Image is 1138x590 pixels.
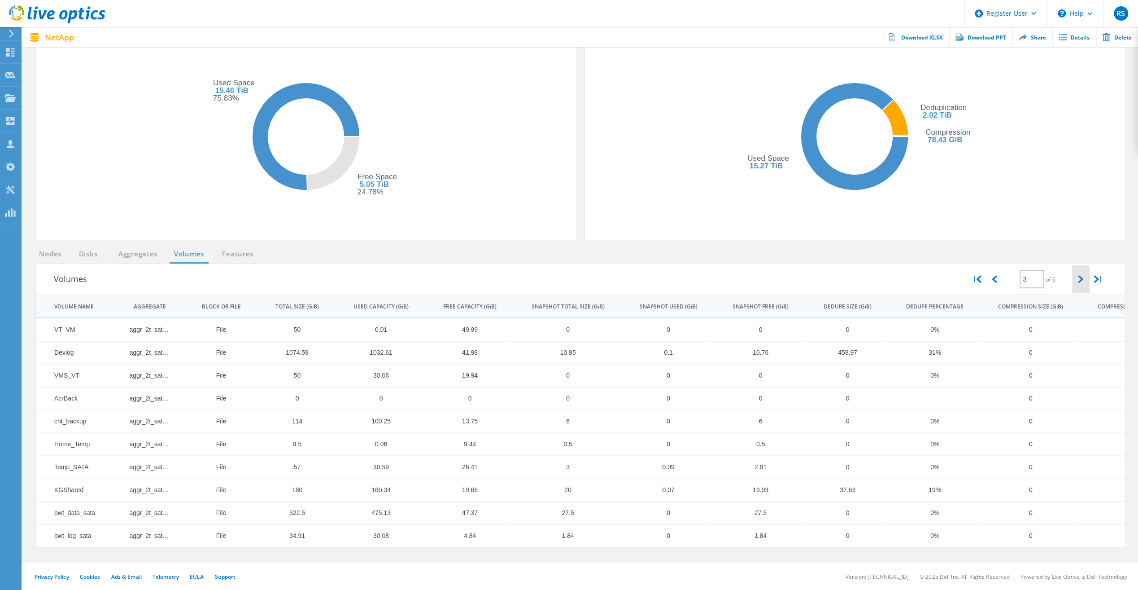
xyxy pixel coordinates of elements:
[253,479,331,502] td: Column TOTAL SIZE (GiB), Value 180
[710,295,802,317] td: SNAPSHOT FREE (GiB) Column
[617,456,710,479] td: Column SNAPSHOT USED (GiB), Value 0.09
[331,295,421,317] td: USED CAPACITY (GiB) Column
[884,341,976,364] td: Column DEDUPE PERCENTAGE, Value 31%
[36,479,111,502] td: Column VOLUME NAME, Value KGShared
[421,433,509,456] td: Column FREE CAPACITY (GiB), Value 9.44
[331,433,421,456] td: Column USED CAPACITY (GiB), Value 0.06
[36,341,111,364] td: Column VOLUME NAME, Value Devlog
[802,295,884,317] td: DEDUPE SIZE (GiB) Column
[976,433,1076,456] td: Column COMPRESSION SIZE (GiB), Value 0
[710,456,802,479] td: Column SNAPSHOT FREE (GiB), Value 2.91
[253,341,331,364] td: Column TOTAL SIZE (GiB), Value 1074.59
[215,86,248,95] tspan: 15.46 TiB
[36,387,111,410] td: Column VOLUME NAME, Value AcrBack
[509,387,617,410] td: Column SNAPSHOT TOTAL SIZE (GiB), Value 0
[884,433,976,456] td: Column DEDUPE PERCENTAGE, Value 0%
[331,502,421,524] td: Column USED CAPACITY (GiB), Value 475.13
[884,318,976,341] td: Column DEDUPE PERCENTAGE, Value 0%
[509,456,617,479] td: Column SNAPSHOT TOTAL SIZE (GiB), Value 3
[253,502,331,524] td: Column TOTAL SIZE (GiB), Value 522.5
[111,364,179,387] td: Column AGGREGATE, Value aggr_2t_sata_0
[617,318,710,341] td: Column SNAPSHOT USED (GiB), Value 0
[253,433,331,456] td: Column TOTAL SIZE (GiB), Value 9.5
[80,573,100,581] a: Cookies
[617,433,710,456] td: Column SNAPSHOT USED (GiB), Value 0
[253,456,331,479] td: Column TOTAL SIZE (GiB), Value 57
[710,364,802,387] td: Column SNAPSHOT FREE (GiB), Value 0
[884,387,976,410] td: Column DEDUPE PERCENTAGE, Value
[998,303,1063,310] div: COMPRESSION SIZE (GiB)
[1020,573,1127,581] li: Powered by Live Optics, a Dell Technology
[35,573,69,581] a: Privacy Policy
[802,479,884,502] td: Column DEDUPE SIZE (GiB), Value 37.63
[710,410,802,433] td: Column SNAPSHOT FREE (GiB), Value 6
[45,33,74,41] span: NetApp
[331,364,421,387] td: Column USED CAPACITY (GiB), Value 30.06
[202,303,241,310] div: BLOCK OR FILE
[976,364,1076,387] td: Column COMPRESSION SIZE (GiB), Value 0
[509,364,617,387] td: Column SNAPSHOT TOTAL SIZE (GiB), Value 0
[421,341,509,364] td: Column FREE CAPACITY (GiB), Value 41.98
[134,303,166,310] div: AGGREGATE
[36,410,111,433] td: Column VOLUME NAME, Value cnt_backup
[802,410,884,433] td: Column DEDUPE SIZE (GiB), Value 0
[928,136,963,144] tspan: 78.43 GiB
[36,364,111,387] td: Column VOLUME NAME, Value VMS_VT
[358,188,384,196] tspan: 24.78%
[36,456,111,479] td: Column VOLUME NAME, Value Temp_SATA
[421,318,509,341] td: Column FREE CAPACITY (GiB), Value 49.99
[179,364,253,387] td: Column BLOCK OR FILE, Value File
[253,295,331,317] td: TOTAL SIZE (GiB) Column
[111,341,179,364] td: Column AGGREGATE, Value aggr_2t_sata_0
[253,318,331,341] td: Column TOTAL SIZE (GiB), Value 50
[747,154,789,163] tspan: Used Space
[617,502,710,524] td: Column SNAPSHOT USED (GiB), Value 0
[111,318,179,341] td: Column AGGREGATE, Value aggr_2t_sata_0
[214,573,235,581] a: Support
[750,162,783,170] tspan: 15.27 TiB
[710,341,802,364] td: Column SNAPSHOT FREE (GiB), Value 10.76
[802,341,884,364] td: Column DEDUPE SIZE (GiB), Value 458.97
[617,410,710,433] td: Column SNAPSHOT USED (GiB), Value 0
[358,172,397,181] tspan: Free Space
[617,364,710,387] td: Column SNAPSHOT USED (GiB), Value 0
[884,456,976,479] td: Column DEDUPE PERCENTAGE, Value 0%
[331,479,421,502] td: Column USED CAPACITY (GiB), Value 160.34
[1116,10,1125,17] span: RS
[421,502,509,524] td: Column FREE CAPACITY (GiB), Value 47.37
[170,249,209,260] a: Volumes
[179,502,253,524] td: Column BLOCK OR FILE, Value File
[976,341,1076,364] td: Column COMPRESSION SIZE (GiB), Value 0
[884,364,976,387] td: Column DEDUPE PERCENTAGE, Value 0%
[179,318,253,341] td: Column BLOCK OR FILE, Value File
[710,524,802,547] td: Column SNAPSHOT FREE (GiB), Value 1.84
[36,433,111,456] td: Column VOLUME NAME, Value Home_Temp
[179,410,253,433] td: Column BLOCK OR FILE, Value File
[331,524,421,547] td: Column USED CAPACITY (GiB), Value 30.08
[153,573,179,581] a: Telemetry
[179,524,253,547] td: Column BLOCK OR FILE, Value File
[884,295,976,317] td: DEDUPE PERCENTAGE Column
[802,318,884,341] td: Column DEDUPE SIZE (GiB), Value 0
[421,456,509,479] td: Column FREE CAPACITY (GiB), Value 26.41
[253,410,331,433] td: Column TOTAL SIZE (GiB), Value 114
[802,524,884,547] td: Column DEDUPE SIZE (GiB), Value 0
[253,364,331,387] td: Column TOTAL SIZE (GiB), Value 50
[421,364,509,387] td: Column FREE CAPACITY (GiB), Value 19.94
[1052,27,1096,47] a: Details
[976,318,1076,341] td: Column COMPRESSION SIZE (GiB), Value 0
[113,249,163,260] a: Aggregates
[331,387,421,410] td: Column USED CAPACITY (GiB), Value 0
[331,410,421,433] td: Column USED CAPACITY (GiB), Value 100.25
[111,433,179,456] td: Column AGGREGATE, Value aggr_2t_sata_0
[421,387,509,410] td: Column FREE CAPACITY (GiB), Value 0
[218,249,258,260] a: Features
[275,303,319,310] div: TOTAL SIZE (GiB)
[846,573,909,581] li: Version: [TECHNICAL_ID]
[802,456,884,479] td: Column DEDUPE SIZE (GiB), Value 0
[331,341,421,364] td: Column USED CAPACITY (GiB), Value 1032.61
[421,295,509,317] td: FREE CAPACITY (GiB) Column
[36,318,111,341] td: Column VOLUME NAME, Value VT_VM
[54,303,94,310] div: VOLUME NAME
[617,479,710,502] td: Column SNAPSHOT USED (GiB), Value 0.07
